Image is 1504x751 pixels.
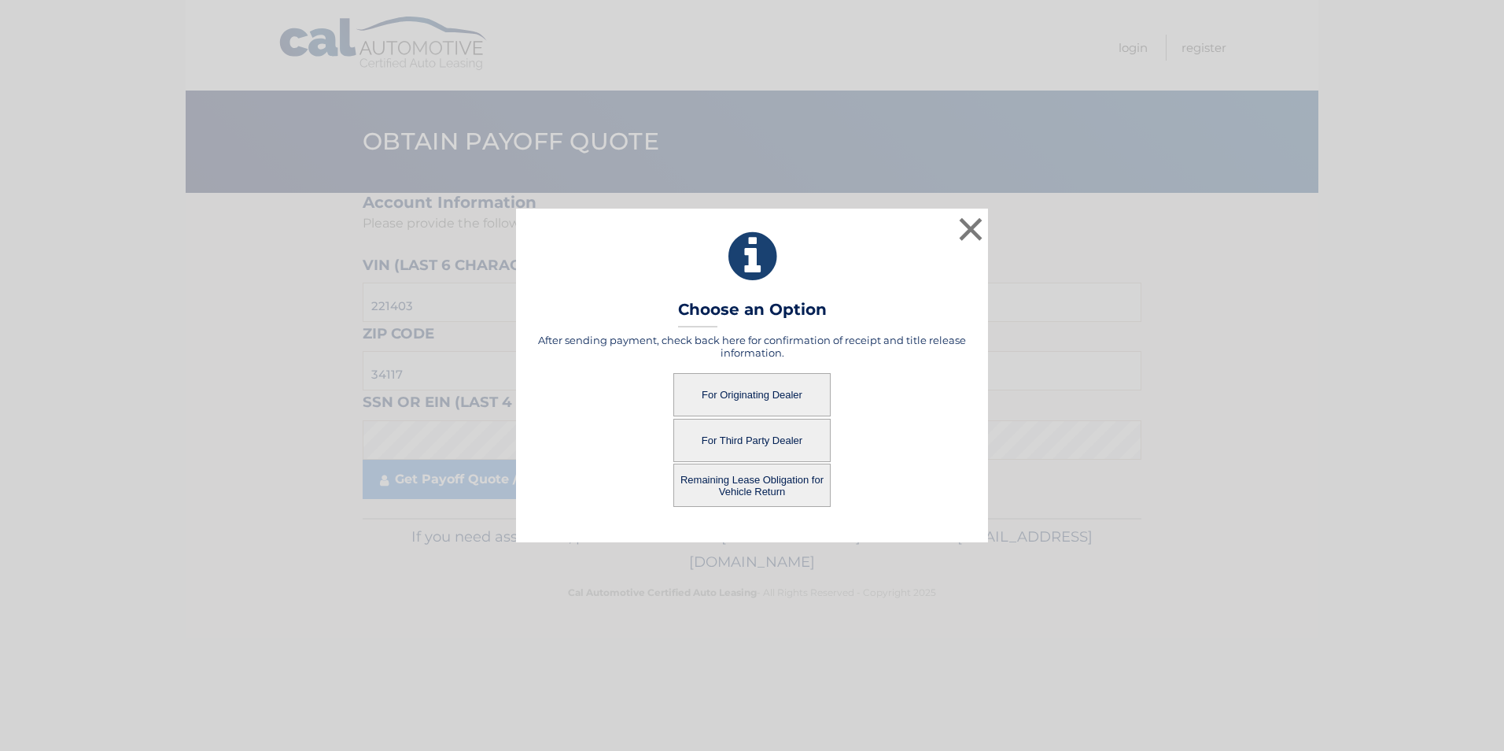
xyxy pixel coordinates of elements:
[673,419,831,462] button: For Third Party Dealer
[536,334,968,359] h5: After sending payment, check back here for confirmation of receipt and title release information.
[678,300,827,327] h3: Choose an Option
[673,373,831,416] button: For Originating Dealer
[955,213,986,245] button: ×
[673,464,831,507] button: Remaining Lease Obligation for Vehicle Return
